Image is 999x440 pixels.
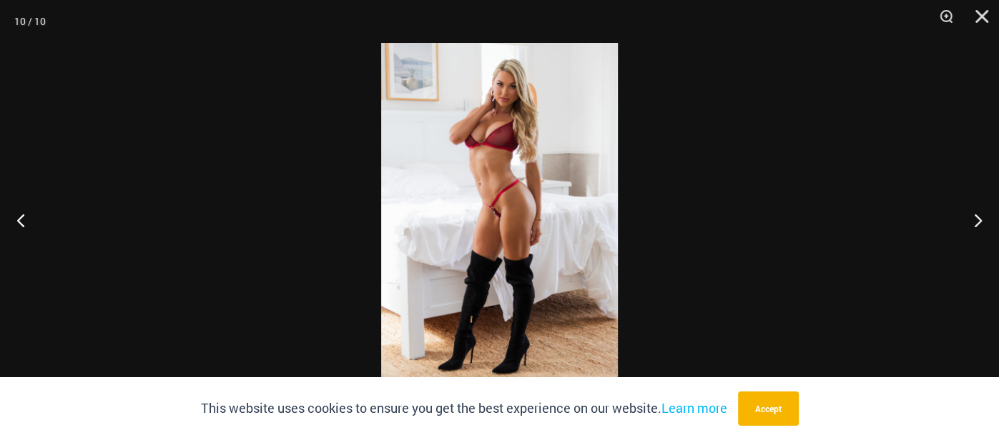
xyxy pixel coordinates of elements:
button: Next [945,184,999,256]
p: This website uses cookies to ensure you get the best experience on our website. [201,398,727,419]
div: 10 / 10 [14,11,46,32]
button: Accept [738,391,799,426]
a: Learn more [661,399,727,416]
img: Guilty Pleasures Red 1045 Bra 689 Micro 02 [381,43,618,397]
